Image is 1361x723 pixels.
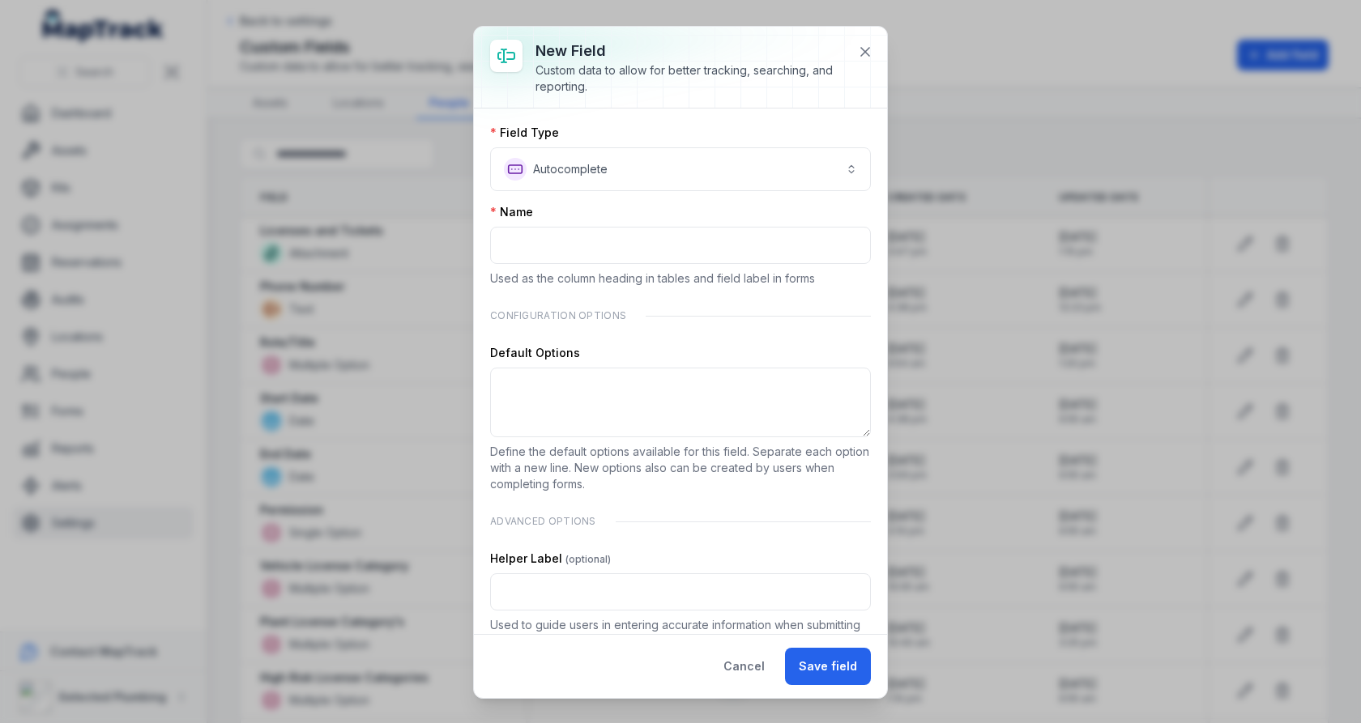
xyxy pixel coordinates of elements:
[535,62,845,95] div: Custom data to allow for better tracking, searching, and reporting.
[490,573,871,610] input: :r15:-form-item-label
[490,444,871,492] p: Define the default options available for this field. Separate each option with a new line. New op...
[490,147,871,191] button: Autocomplete
[490,617,871,649] p: Used to guide users in entering accurate information when submitting forms
[490,345,580,361] label: Default Options
[490,270,871,287] p: Used as the column heading in tables and field label in forms
[490,125,559,141] label: Field Type
[785,648,871,685] button: Save field
[490,204,533,220] label: Name
[490,551,611,567] label: Helper Label
[710,648,779,685] button: Cancel
[490,300,871,332] div: Configuration Options
[490,505,871,538] div: Advanced Options
[535,40,845,62] h3: New field
[490,368,871,437] textarea: :r14:-form-item-label
[490,227,871,264] input: :r13:-form-item-label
